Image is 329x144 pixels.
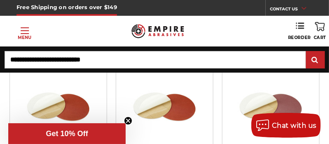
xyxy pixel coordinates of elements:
[25,74,91,140] img: 8 inch self adhesive sanding disc ceramic
[307,52,324,68] input: Submit
[131,74,198,140] img: 8 inch self adhesive sanding disc ceramic
[272,122,317,129] span: Chat with us
[314,35,326,40] span: Cart
[21,30,29,31] span: Toggle menu
[288,22,311,40] a: Reorder
[288,35,311,40] span: Reorder
[124,117,132,125] button: Close teaser
[8,123,126,144] div: Get 10% OffClose teaser
[270,4,312,16] a: CONTACT US
[46,129,88,138] span: Get 10% Off
[314,22,326,40] a: Cart
[18,34,31,41] p: Menu
[131,21,184,41] img: Empire Abrasives
[238,74,304,140] img: 9 inch Aluminum Oxide PSA Sanding Disc with Cloth Backing
[251,113,321,138] button: Chat with us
